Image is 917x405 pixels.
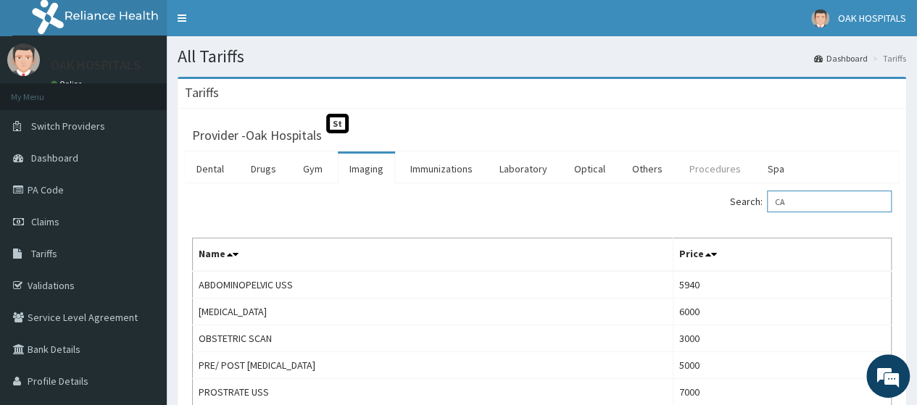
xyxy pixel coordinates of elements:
[31,247,57,260] span: Tariffs
[399,154,484,184] a: Immunizations
[31,120,105,133] span: Switch Providers
[673,325,891,352] td: 3000
[673,298,891,325] td: 6000
[27,72,59,109] img: d_794563401_company_1708531726252_794563401
[811,9,829,28] img: User Image
[193,352,673,379] td: PRE/ POST [MEDICAL_DATA]
[767,191,892,212] input: Search:
[239,154,288,184] a: Drugs
[291,154,334,184] a: Gym
[838,12,906,25] span: OAK HOSPITALS
[7,259,276,310] textarea: Type your message and hit 'Enter'
[326,114,349,133] span: St
[193,238,673,272] th: Name
[563,154,617,184] a: Optical
[673,238,891,272] th: Price
[192,129,322,142] h3: Provider - Oak Hospitals
[673,352,891,379] td: 5000
[178,47,906,66] h1: All Tariffs
[51,59,141,72] p: OAK HOSPITALS
[31,151,78,164] span: Dashboard
[730,191,892,212] label: Search:
[673,271,891,298] td: 5940
[193,298,673,325] td: [MEDICAL_DATA]
[488,154,559,184] a: Laboratory
[31,215,59,228] span: Claims
[51,79,86,89] a: Online
[756,154,796,184] a: Spa
[193,271,673,298] td: ABDOMINOPELVIC USS
[621,154,674,184] a: Others
[185,86,219,99] h3: Tariffs
[84,114,200,261] span: We're online!
[238,7,273,42] div: Minimize live chat window
[869,52,906,64] li: Tariffs
[185,154,236,184] a: Dental
[75,81,244,100] div: Chat with us now
[338,154,395,184] a: Imaging
[814,52,868,64] a: Dashboard
[678,154,752,184] a: Procedures
[7,43,40,76] img: User Image
[193,325,673,352] td: OBSTETRIC SCAN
